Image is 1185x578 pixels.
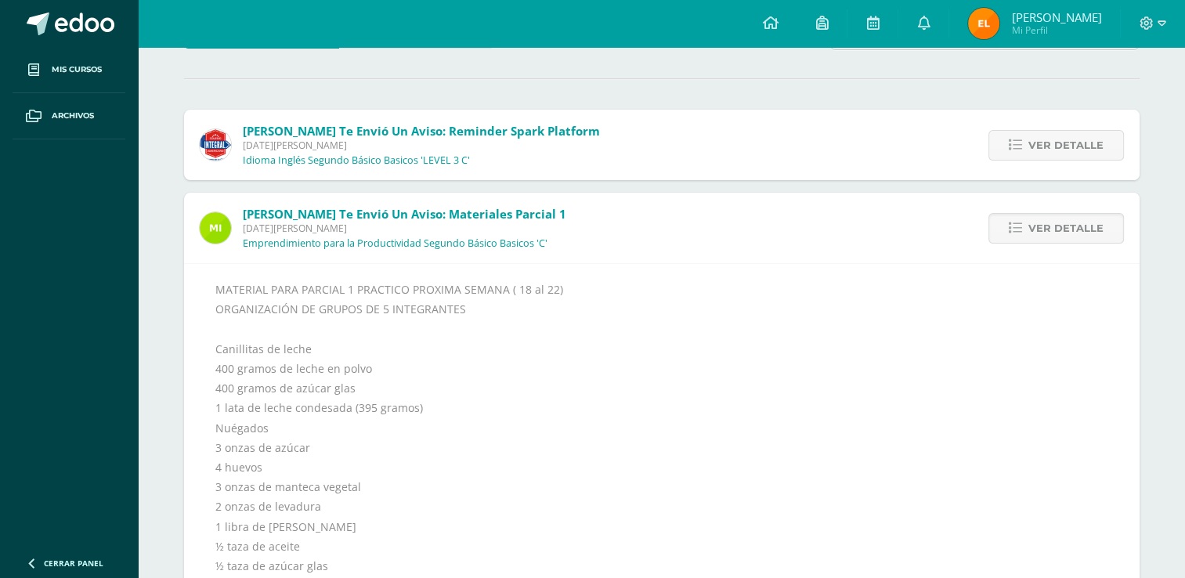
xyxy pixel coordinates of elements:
span: [DATE][PERSON_NAME] [243,222,566,235]
a: Archivos [13,93,125,139]
img: 261f38a91c24d81787e9dd9d7abcde75.png [968,8,999,39]
p: Idioma Inglés Segundo Básico Basicos 'LEVEL 3 C' [243,154,470,167]
img: 8f4af3fe6ec010f2c87a2f17fab5bf8c.png [200,212,231,244]
img: 4b2af9ba8d3281b5d14c336a7270574c.png [200,129,231,161]
span: Ver detalle [1028,131,1104,160]
span: Mis cursos [52,63,102,76]
span: Archivos [52,110,94,122]
span: [PERSON_NAME] [1011,9,1101,25]
span: [DATE][PERSON_NAME] [243,139,600,152]
span: [PERSON_NAME] te envió un aviso: Reminder Spark Platform [243,123,600,139]
span: Cerrar panel [44,558,103,569]
p: Emprendimiento para la Productividad Segundo Básico Basicos 'C' [243,237,547,250]
span: Ver detalle [1028,214,1104,243]
span: Mi Perfil [1011,23,1101,37]
span: [PERSON_NAME] te envió un aviso: materiales Parcial 1 [243,206,566,222]
a: Mis cursos [13,47,125,93]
